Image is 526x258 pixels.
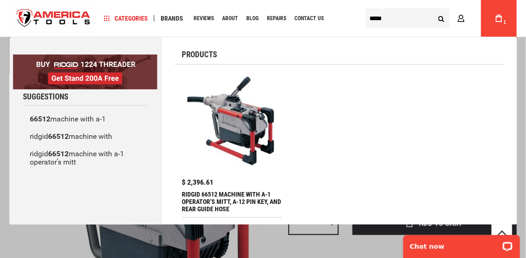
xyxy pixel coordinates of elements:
a: ridgid66512machine with a-1 operator’s mitt [23,145,147,171]
div: RIDGID 66512 MACHINE WITH A-1 OPERATOR’S MITT, A-12 PIN KEY, AND REAR GUIDE HOSE [182,191,282,213]
a: 66512machine with a-1 [23,110,147,128]
span: About [222,16,238,21]
span: Brands [161,15,183,22]
a: store logo [9,1,98,36]
a: BOGO: Buy RIDGID® 1224 Threader, Get Stand 200A Free! [13,55,157,61]
img: America Tools [9,1,98,36]
a: Blog [242,12,263,25]
a: ridgid66512machine with [23,128,147,145]
span: Blog [246,16,259,21]
a: About [218,12,242,25]
b: 66512 [48,149,69,158]
span: 1 [504,20,506,25]
b: 66512 [30,115,50,123]
button: Search [433,10,450,27]
a: Reviews [190,12,218,25]
a: Categories [100,12,152,25]
span: Products [182,51,217,59]
a: Contact Us [290,12,328,25]
span: Categories [104,15,148,22]
iframe: LiveChat chat widget [397,229,526,258]
img: RIDGID 66512 MACHINE WITH A-1 OPERATOR’S MITT, A-12 PIN KEY, AND REAR GUIDE HOSE [187,76,278,167]
img: BOGO: Buy RIDGID® 1224 Threader, Get Stand 200A Free! [13,55,157,89]
a: RIDGID 66512 MACHINE WITH A-1 OPERATOR’S MITT, A-12 PIN KEY, AND REAR GUIDE HOSE $ 2,396.61 RIDGI... [182,71,282,217]
a: Repairs [263,12,290,25]
span: Suggestions [23,93,68,101]
span: Contact Us [294,16,324,21]
span: Repairs [267,16,286,21]
b: 66512 [48,132,69,141]
span: Reviews [194,16,214,21]
span: $ 2,396.61 [182,179,214,186]
a: Brands [157,12,187,25]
